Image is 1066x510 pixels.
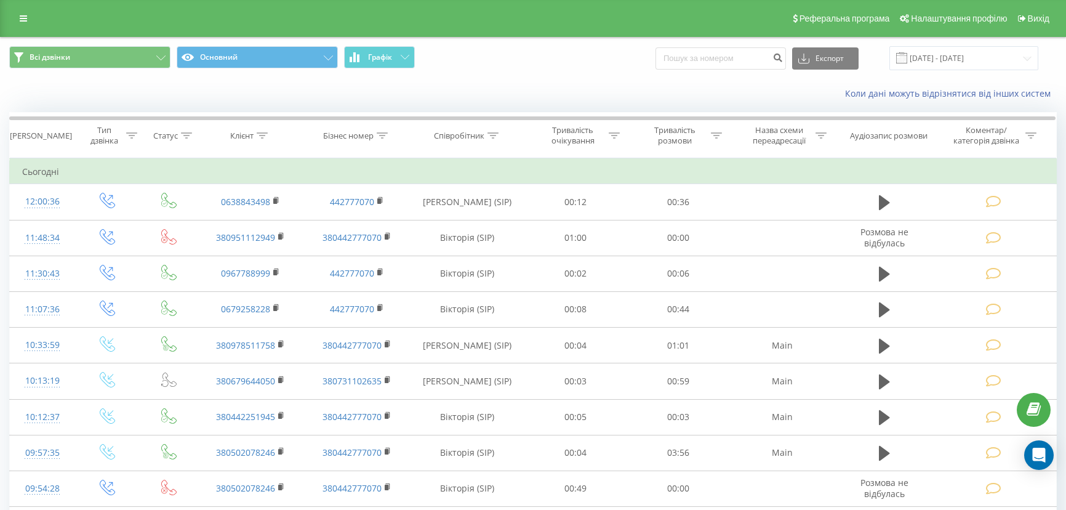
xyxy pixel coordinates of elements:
[323,482,382,494] a: 380442777070
[330,196,374,208] a: 442777070
[410,184,524,220] td: [PERSON_NAME] (SIP)
[524,184,627,220] td: 00:12
[434,131,484,141] div: Співробітник
[729,399,836,435] td: Main
[410,220,524,256] td: Вікторія (SIP)
[524,220,627,256] td: 01:00
[410,363,524,399] td: [PERSON_NAME] (SIP)
[792,47,859,70] button: Експорт
[344,46,415,68] button: Графік
[368,53,392,62] span: Графік
[845,87,1057,99] a: Коли дані можуть відрізнятися вiд інших систем
[323,339,382,351] a: 380442777070
[627,471,729,506] td: 00:00
[216,339,275,351] a: 380978511758
[323,232,382,243] a: 380442777070
[627,256,729,291] td: 00:06
[655,47,786,70] input: Пошук за номером
[524,471,627,506] td: 00:49
[323,375,382,387] a: 380731102635
[230,131,254,141] div: Клієнт
[410,399,524,435] td: Вікторія (SIP)
[850,131,928,141] div: Аудіозапис розмови
[410,328,524,363] td: [PERSON_NAME] (SIP)
[30,52,70,62] span: Всі дзвінки
[323,447,382,458] a: 380442777070
[627,328,729,363] td: 01:01
[330,267,374,279] a: 442777070
[153,131,178,141] div: Статус
[22,262,63,286] div: 11:30:43
[860,477,908,500] span: Розмова не відбулась
[221,267,270,279] a: 0967788999
[627,399,729,435] td: 00:03
[221,303,270,315] a: 0679258228
[540,125,606,146] div: Тривалість очікування
[22,297,63,322] div: 11:07:36
[524,399,627,435] td: 00:05
[216,411,275,423] a: 380442251945
[524,256,627,291] td: 00:02
[330,303,374,315] a: 442777070
[627,291,729,327] td: 00:44
[729,363,836,399] td: Main
[627,435,729,471] td: 03:56
[22,441,63,465] div: 09:57:35
[216,447,275,458] a: 380502078246
[22,369,63,393] div: 10:13:19
[524,328,627,363] td: 00:04
[10,131,72,141] div: [PERSON_NAME]
[323,411,382,423] a: 380442777070
[410,435,524,471] td: Вікторія (SIP)
[22,333,63,357] div: 10:33:59
[911,14,1007,23] span: Налаштування профілю
[216,232,275,243] a: 380951112949
[177,46,338,68] button: Основний
[221,196,270,208] a: 0638843498
[627,220,729,256] td: 00:00
[524,435,627,471] td: 00:04
[729,435,836,471] td: Main
[410,471,524,506] td: Вікторія (SIP)
[860,226,908,249] span: Розмова не відбулась
[747,125,812,146] div: Назва схеми переадресації
[799,14,890,23] span: Реферальна програма
[86,125,123,146] div: Тип дзвінка
[642,125,708,146] div: Тривалість розмови
[216,375,275,387] a: 380679644050
[410,256,524,291] td: Вікторія (SIP)
[950,125,1022,146] div: Коментар/категорія дзвінка
[524,291,627,327] td: 00:08
[216,482,275,494] a: 380502078246
[22,190,63,214] div: 12:00:36
[729,328,836,363] td: Main
[9,46,170,68] button: Всі дзвінки
[10,160,1057,184] td: Сьогодні
[627,363,729,399] td: 00:59
[1028,14,1049,23] span: Вихід
[627,184,729,220] td: 00:36
[22,477,63,501] div: 09:54:28
[22,405,63,429] div: 10:12:37
[410,291,524,327] td: Вікторія (SIP)
[1024,440,1054,470] div: Open Intercom Messenger
[22,226,63,250] div: 11:48:34
[323,131,374,141] div: Бізнес номер
[524,363,627,399] td: 00:03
